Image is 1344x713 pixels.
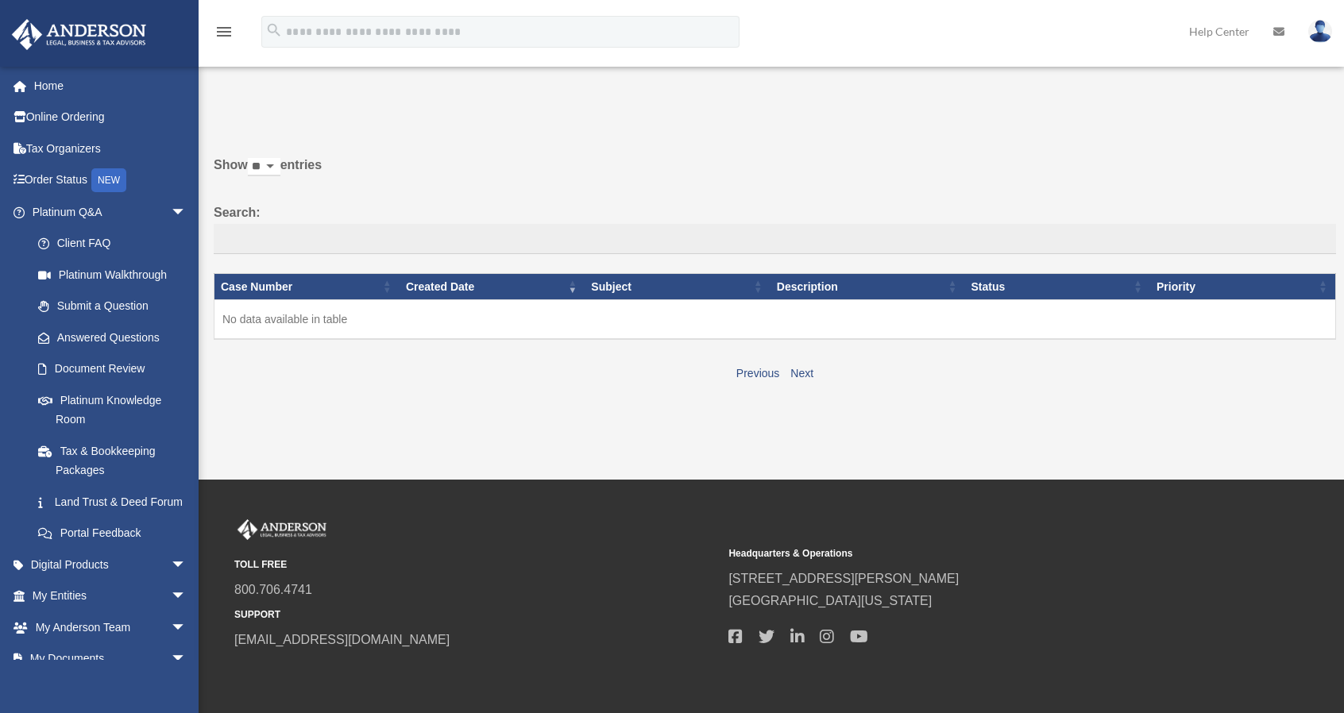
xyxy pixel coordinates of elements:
a: Tax Organizers [11,133,210,164]
a: Platinum Knowledge Room [22,384,203,435]
a: Platinum Walkthrough [22,259,203,291]
a: 800.706.4741 [234,583,312,596]
a: [STREET_ADDRESS][PERSON_NAME] [728,572,959,585]
span: arrow_drop_down [171,196,203,229]
a: My Entitiesarrow_drop_down [11,580,210,612]
a: Document Review [22,353,203,385]
a: My Documentsarrow_drop_down [11,643,210,675]
select: Showentries [248,158,280,176]
a: menu [214,28,234,41]
small: Headquarters & Operations [728,545,1211,562]
input: Search: [214,224,1336,254]
label: Show entries [214,154,1336,192]
a: Client FAQ [22,228,203,260]
label: Search: [214,202,1336,254]
span: arrow_drop_down [171,580,203,613]
span: arrow_drop_down [171,611,203,644]
a: Submit a Question [22,291,203,322]
th: Created Date: activate to sort column ascending [400,273,585,300]
a: Answered Questions [22,322,195,353]
img: User Pic [1308,20,1332,43]
a: Order StatusNEW [11,164,210,197]
th: Status: activate to sort column ascending [965,273,1150,300]
th: Priority: activate to sort column ascending [1150,273,1336,300]
i: menu [214,22,234,41]
small: SUPPORT [234,607,717,623]
span: arrow_drop_down [171,549,203,581]
img: Anderson Advisors Platinum Portal [234,519,330,540]
a: Online Ordering [11,102,210,133]
a: Digital Productsarrow_drop_down [11,549,210,580]
a: Home [11,70,210,102]
a: [GEOGRAPHIC_DATA][US_STATE] [728,594,932,607]
a: My Anderson Teamarrow_drop_down [11,611,210,643]
th: Case Number: activate to sort column ascending [214,273,400,300]
a: Tax & Bookkeeping Packages [22,435,203,486]
a: Portal Feedback [22,518,203,549]
a: Land Trust & Deed Forum [22,486,203,518]
small: TOLL FREE [234,557,717,573]
td: No data available in table [214,300,1336,340]
span: arrow_drop_down [171,643,203,676]
img: Anderson Advisors Platinum Portal [7,19,151,50]
a: [EMAIL_ADDRESS][DOMAIN_NAME] [234,633,450,646]
th: Description: activate to sort column ascending [770,273,965,300]
a: Next [790,367,813,380]
a: Platinum Q&Aarrow_drop_down [11,196,203,228]
th: Subject: activate to sort column ascending [585,273,770,300]
i: search [265,21,283,39]
a: Previous [736,367,779,380]
div: NEW [91,168,126,192]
